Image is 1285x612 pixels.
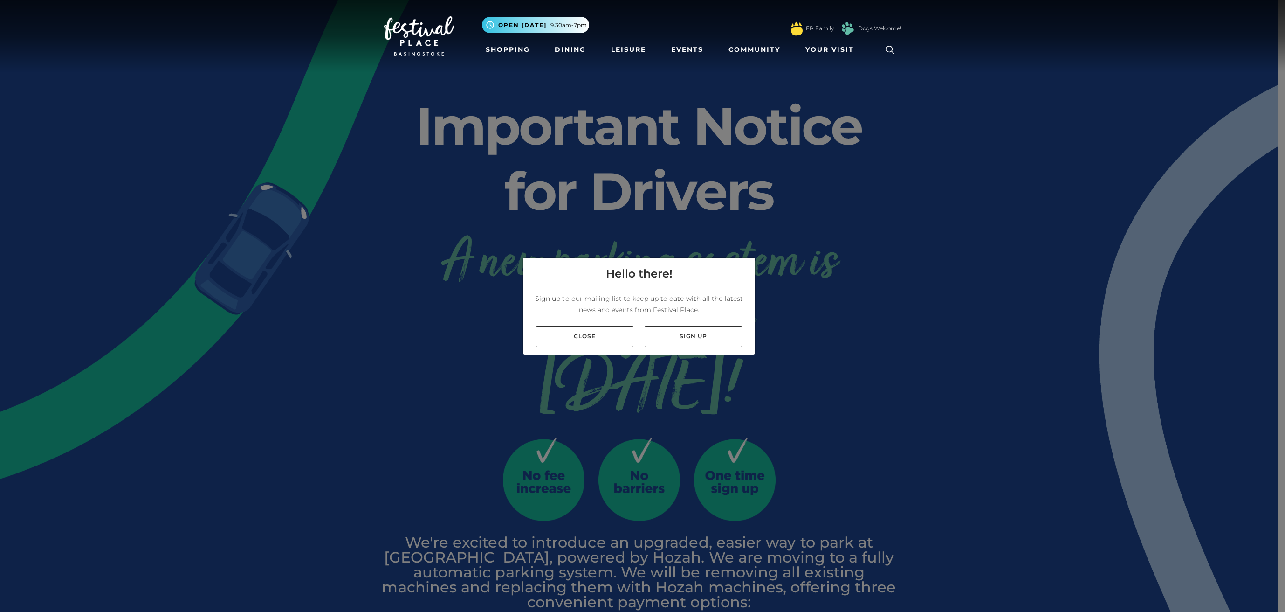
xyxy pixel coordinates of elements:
p: Sign up to our mailing list to keep up to date with all the latest news and events from Festival ... [530,293,748,315]
a: Events [667,41,707,58]
a: Shopping [482,41,534,58]
span: 9.30am-7pm [550,21,587,29]
img: Festival Place Logo [384,16,454,56]
a: Leisure [607,41,650,58]
a: Community [725,41,784,58]
a: FP Family [806,24,834,33]
h4: Hello there! [606,265,673,282]
span: Your Visit [805,45,854,55]
a: Your Visit [802,41,862,58]
a: Dogs Welcome! [858,24,901,33]
a: Sign up [645,326,742,347]
a: Close [536,326,633,347]
a: Dining [551,41,590,58]
span: Open [DATE] [498,21,547,29]
button: Open [DATE] 9.30am-7pm [482,17,589,33]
